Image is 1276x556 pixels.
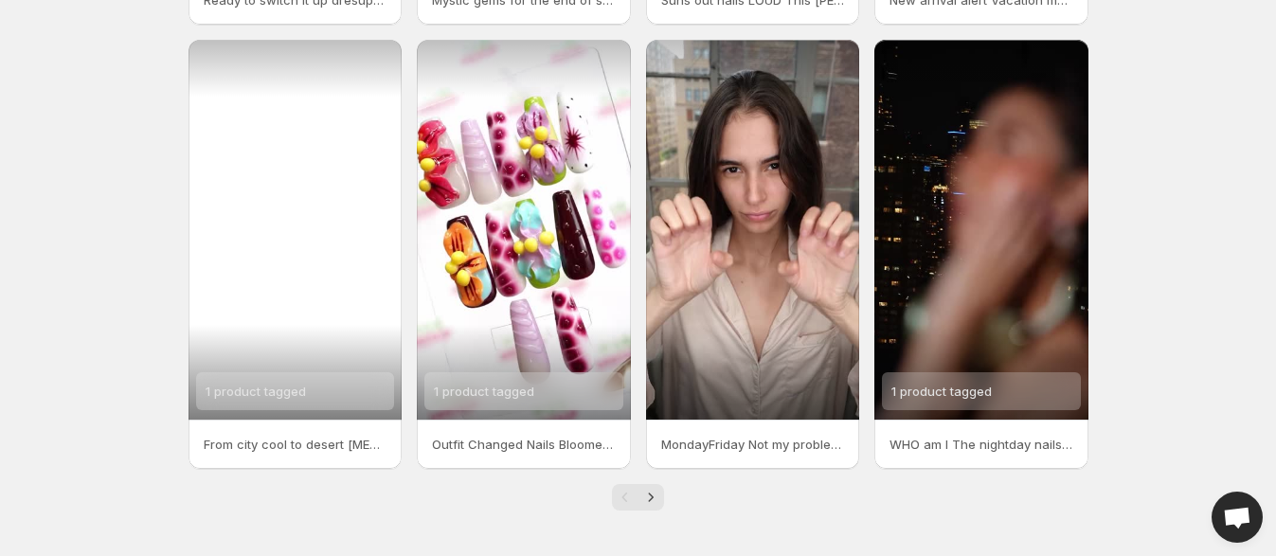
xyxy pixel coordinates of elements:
[204,435,387,454] p: From city cool to desert [MEDICAL_DATA] One snap and Im all sun-drunk florals terracotta tips and...
[1212,492,1263,543] div: Open chat
[638,484,664,511] button: Next
[206,384,306,399] span: 1 product tagged
[434,384,534,399] span: 1 product tagged
[432,435,616,454] p: Outfit Changed Nails Bloomed From poolside chill to desert chic 3D press-on florals instant luxe ...
[891,384,992,399] span: 1 product tagged
[612,484,664,511] nav: Pagination
[890,435,1073,454] p: WHO am I The nightday nails yourseconddresscode pressonnails dresupnails pressonperfection vacati...
[661,435,845,454] p: MondayFriday Not my problem [DATE] [DATE] Main character mode ON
